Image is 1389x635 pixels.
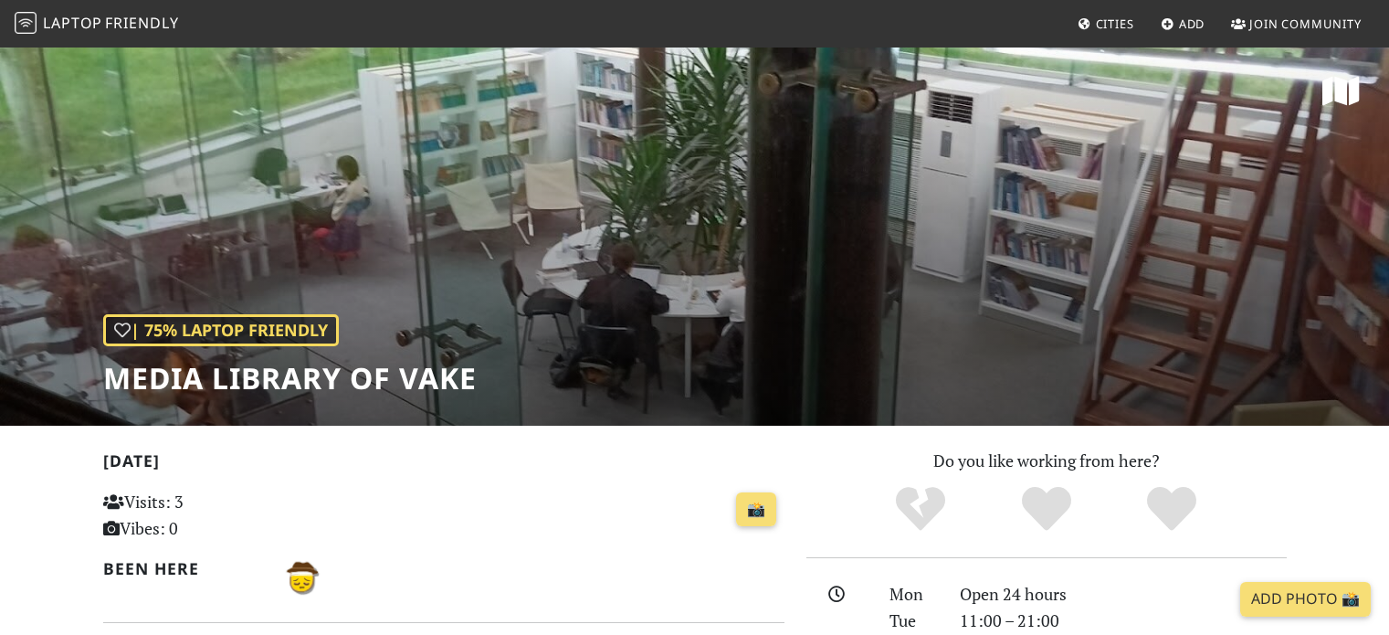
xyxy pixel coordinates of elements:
a: Add [1153,7,1213,40]
a: LaptopFriendly LaptopFriendly [15,8,179,40]
div: Open 24 hours [949,581,1298,608]
div: 11:00 – 21:00 [949,608,1298,634]
div: No [858,484,984,534]
div: | 75% Laptop Friendly [103,314,339,346]
div: Tue [879,608,948,634]
div: Yes [984,484,1110,534]
h2: [DATE] [103,451,784,478]
img: 3609-basel.jpg [279,556,322,599]
span: Add [1179,16,1205,32]
p: Do you like working from here? [806,448,1287,474]
p: Visits: 3 Vibes: 0 [103,489,316,542]
div: Definitely! [1109,484,1235,534]
a: Add Photo 📸 [1240,582,1371,617]
span: Cities [1096,16,1134,32]
a: Join Community [1224,7,1369,40]
span: Join Community [1249,16,1362,32]
img: LaptopFriendly [15,12,37,34]
h1: Media library of Vake [103,361,477,396]
a: Cities [1070,7,1142,40]
span: Friendly [105,13,178,33]
a: 📸 [736,492,776,527]
h2: Been here [103,559,258,578]
span: Laptop [43,13,102,33]
div: Mon [879,581,948,608]
span: Basel B [279,565,322,587]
